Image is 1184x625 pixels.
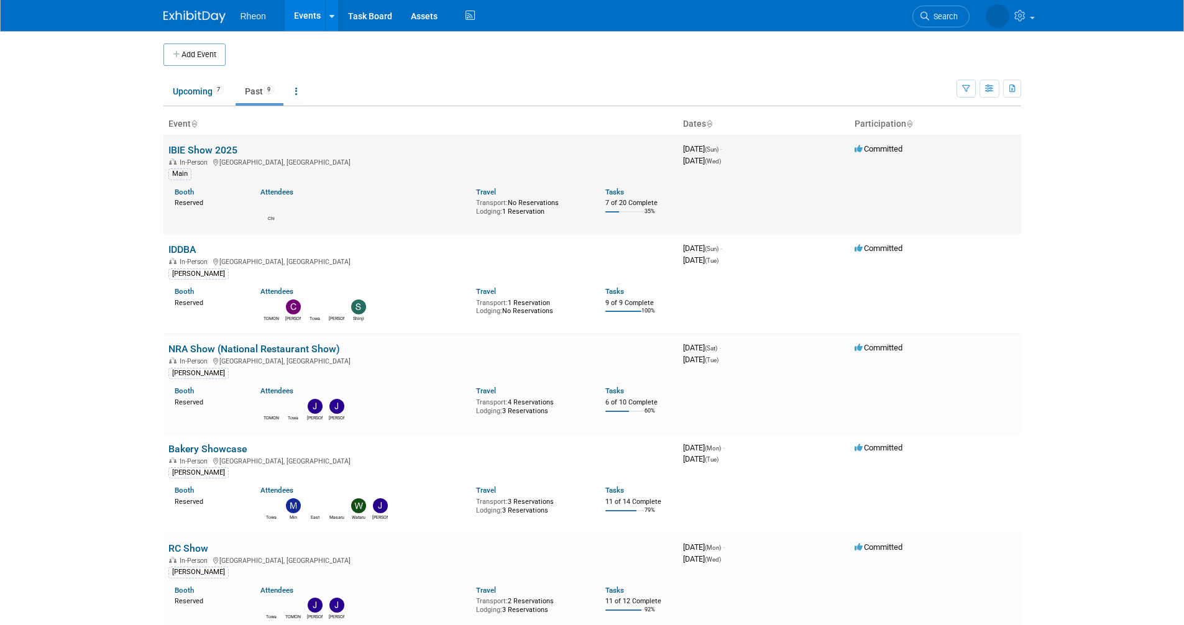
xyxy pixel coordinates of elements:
img: Masaru Uchida [329,498,344,513]
img: Min Lyu [286,498,301,513]
div: [PERSON_NAME] [168,467,229,478]
div: East Rheon USA [307,513,323,521]
span: (Tue) [705,456,718,463]
a: Attendees [260,386,293,395]
div: 11 of 12 Complete [605,597,673,606]
div: 3 Reservations 3 Reservations [476,495,587,514]
span: [DATE] [683,554,721,563]
div: Towa Masuyama [307,314,323,322]
span: (Mon) [705,544,721,551]
img: In-Person Event [169,457,177,463]
a: Past9 [236,80,283,103]
img: Towa Masuyama [264,498,279,513]
span: Lodging: [476,506,502,514]
span: Committed [855,542,902,552]
a: Tasks [605,486,624,495]
a: Travel [476,287,496,296]
div: Towa Masuyama [264,613,279,620]
div: Jose Umana [307,414,323,421]
a: Search [912,6,970,27]
a: Booth [175,386,194,395]
div: TOMONORI SHINOZAKI [285,613,301,620]
th: Event [163,114,678,135]
a: Tasks [605,586,624,595]
span: [DATE] [683,156,721,165]
img: Terrones Jose [329,299,344,314]
img: East Rheon USA [308,498,323,513]
div: 7 of 20 Complete [605,199,673,208]
div: Terrones Jose [329,314,344,322]
img: TOMONORI SHINOZAKI [264,299,279,314]
a: Booth [175,287,194,296]
span: (Mon) [705,445,721,452]
th: Dates [678,114,850,135]
a: Attendees [260,486,293,495]
div: John Giacoio [307,613,323,620]
span: In-Person [180,357,211,365]
a: IDDBA [168,244,196,255]
div: Carlos Hernandez [285,314,301,322]
span: (Wed) [705,556,721,563]
span: Transport: [476,299,508,307]
td: 60% [645,408,655,424]
img: Shinji Imaizumi [351,299,366,314]
span: Search [929,12,958,21]
div: Reserved [175,296,242,308]
th: Participation [850,114,1021,135]
div: [GEOGRAPHIC_DATA], [GEOGRAPHIC_DATA] [168,157,673,167]
span: - [723,542,725,552]
img: Jose Vanderlinder [329,598,344,613]
img: Towa Masuyama [264,598,279,613]
span: Lodging: [476,208,502,216]
span: 7 [213,85,224,94]
span: Transport: [476,398,508,406]
a: IBIE Show 2025 [168,144,237,156]
a: Bakery Showcase [168,443,247,455]
span: (Tue) [705,357,718,363]
span: - [719,343,721,352]
img: TOMONORI SHINOZAKI [264,399,279,414]
span: (Sun) [705,146,718,153]
td: 35% [645,208,655,225]
img: In-Person Event [169,357,177,363]
span: (Tue) [705,257,718,264]
span: (Sat) [705,345,717,352]
a: Attendees [260,188,293,196]
div: Wataru Fukushima [351,513,366,521]
span: [DATE] [683,454,718,463]
a: Tasks [605,188,624,196]
div: [GEOGRAPHIC_DATA], [GEOGRAPHIC_DATA] [168,256,673,266]
div: 1 Reservation No Reservations [476,296,587,316]
span: Transport: [476,498,508,506]
div: 9 of 9 Complete [605,299,673,308]
span: [DATE] [683,355,718,364]
a: Sort by Event Name [191,119,197,129]
div: 2 Reservations 3 Reservations [476,595,587,614]
img: ExhibitDay [163,11,226,23]
span: [DATE] [683,255,718,265]
img: John Giacoio [373,498,388,513]
a: Tasks [605,386,624,395]
span: - [720,144,722,153]
span: 9 [264,85,274,94]
img: Chi Muir [264,199,279,214]
a: Travel [476,586,496,595]
div: Masaru Uchida [329,513,344,521]
a: Sort by Start Date [706,119,712,129]
div: John Giacoio [372,513,388,521]
img: Towa Masuyama [308,299,323,314]
a: Sort by Participation Type [906,119,912,129]
span: Transport: [476,199,508,207]
div: Jose Vanderlinder [329,613,344,620]
div: Towa Masuyama [264,513,279,521]
span: Committed [855,244,902,253]
span: In-Person [180,557,211,565]
span: Committed [855,343,902,352]
span: In-Person [180,258,211,266]
a: Booth [175,188,194,196]
img: John Giacoio [308,598,323,613]
img: Towa Masuyama [286,399,301,414]
div: Min Lyu [285,513,301,521]
td: 100% [641,308,655,324]
div: TOMONORI SHINOZAKI [264,314,279,322]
